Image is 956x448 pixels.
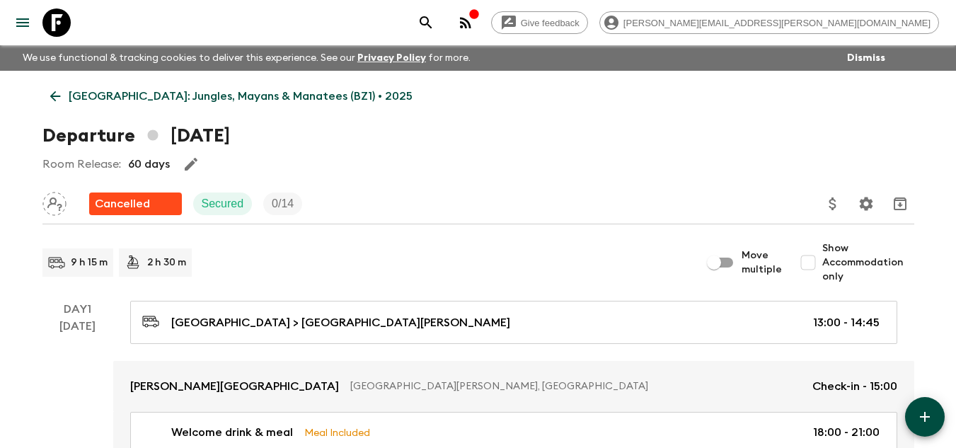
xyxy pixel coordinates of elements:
[357,53,426,63] a: Privacy Policy
[843,48,889,68] button: Dismiss
[42,156,121,173] p: Room Release:
[42,122,230,150] h1: Departure [DATE]
[272,195,294,212] p: 0 / 14
[513,18,587,28] span: Give feedback
[42,196,67,207] span: Assign pack leader
[822,241,914,284] span: Show Accommodation only
[819,190,847,218] button: Update Price, Early Bird Discount and Costs
[412,8,440,37] button: search adventures
[813,314,880,331] p: 13:00 - 14:45
[171,314,510,331] p: [GEOGRAPHIC_DATA] > [GEOGRAPHIC_DATA][PERSON_NAME]
[17,45,476,71] p: We use functional & tracking cookies to deliver this experience. See our for more.
[491,11,588,34] a: Give feedback
[812,378,897,395] p: Check-in - 15:00
[616,18,938,28] span: [PERSON_NAME][EMAIL_ADDRESS][PERSON_NAME][DOMAIN_NAME]
[130,301,897,344] a: [GEOGRAPHIC_DATA] > [GEOGRAPHIC_DATA][PERSON_NAME]13:00 - 14:45
[202,195,244,212] p: Secured
[171,424,293,441] p: Welcome drink & meal
[113,361,914,412] a: [PERSON_NAME][GEOGRAPHIC_DATA][GEOGRAPHIC_DATA][PERSON_NAME], [GEOGRAPHIC_DATA]Check-in - 15:00
[886,190,914,218] button: Archive (Completed, Cancelled or Unsynced Departures only)
[95,195,150,212] p: Cancelled
[42,82,420,110] a: [GEOGRAPHIC_DATA]: Jungles, Mayans & Manatees (BZ1) • 2025
[263,193,302,215] div: Trip Fill
[89,193,182,215] div: Flash Pack cancellation
[71,255,108,270] p: 9 h 15 m
[304,425,370,440] p: Meal Included
[599,11,939,34] div: [PERSON_NAME][EMAIL_ADDRESS][PERSON_NAME][DOMAIN_NAME]
[852,190,880,218] button: Settings
[69,88,413,105] p: [GEOGRAPHIC_DATA]: Jungles, Mayans & Manatees (BZ1) • 2025
[130,378,339,395] p: [PERSON_NAME][GEOGRAPHIC_DATA]
[8,8,37,37] button: menu
[742,248,783,277] span: Move multiple
[147,255,186,270] p: 2 h 30 m
[42,301,113,318] p: Day 1
[813,424,880,441] p: 18:00 - 21:00
[128,156,170,173] p: 60 days
[350,379,801,394] p: [GEOGRAPHIC_DATA][PERSON_NAME], [GEOGRAPHIC_DATA]
[193,193,253,215] div: Secured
